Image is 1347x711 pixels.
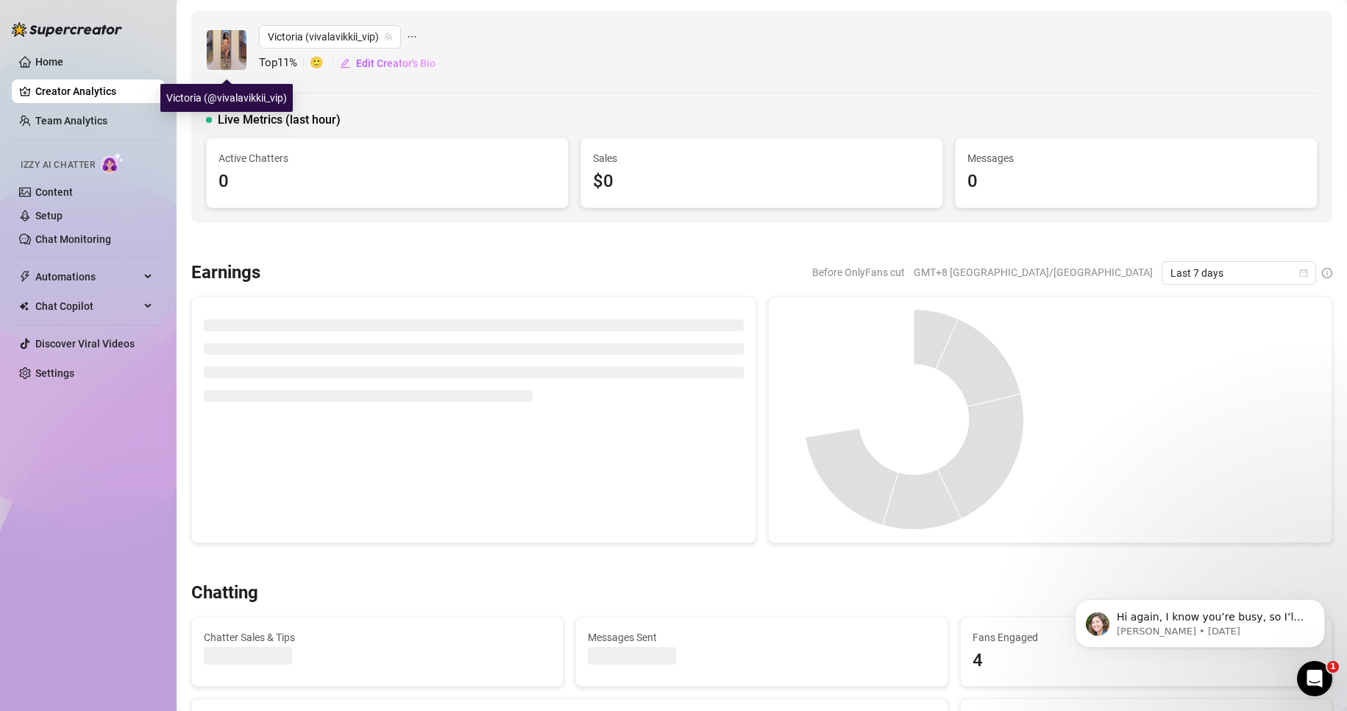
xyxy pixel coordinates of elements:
[967,168,1305,196] div: 0
[191,581,258,605] h3: Chatting
[35,338,135,350] a: Discover Viral Videos
[588,629,935,645] span: Messages Sent
[340,58,350,68] span: edit
[1053,568,1347,671] iframe: Intercom notifications message
[35,115,107,127] a: Team Analytics
[339,52,436,75] button: Edit Creator's Bio
[1297,661,1332,696] iframe: Intercom live chat
[1299,269,1308,277] span: calendar
[967,150,1305,166] span: Messages
[218,168,556,196] div: 0
[973,629,1320,645] span: Fans Engaged
[160,84,293,112] div: Victoria (@vivalavikkii_vip)
[259,54,310,72] span: Top 11 %
[1322,268,1332,278] span: info-circle
[914,261,1153,283] span: GMT+8 [GEOGRAPHIC_DATA]/[GEOGRAPHIC_DATA]
[35,79,153,103] a: Creator Analytics
[21,158,95,172] span: Izzy AI Chatter
[973,647,1320,675] div: 4
[407,25,417,49] span: ellipsis
[35,186,73,198] a: Content
[191,261,260,285] h3: Earnings
[268,26,392,48] span: Victoria (vivalavikkii_vip)
[218,150,556,166] span: Active Chatters
[204,629,551,645] span: Chatter Sales & Tips
[207,30,246,70] img: Victoria
[218,111,341,129] span: Live Metrics (last hour)
[812,261,905,283] span: Before OnlyFans cut
[35,56,63,68] a: Home
[35,233,111,245] a: Chat Monitoring
[12,22,122,37] img: logo-BBDzfeDw.svg
[593,168,931,196] div: $0
[35,294,140,318] span: Chat Copilot
[384,32,393,41] span: team
[35,265,140,289] span: Automations
[101,152,124,174] img: AI Chatter
[35,210,63,222] a: Setup
[19,271,31,283] span: thunderbolt
[1327,661,1339,673] span: 1
[19,301,29,311] img: Chat Copilot
[1170,262,1307,284] span: Last 7 days
[310,54,339,72] span: 🙂
[35,367,74,379] a: Settings
[356,57,436,69] span: Edit Creator's Bio
[593,150,931,166] span: Sales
